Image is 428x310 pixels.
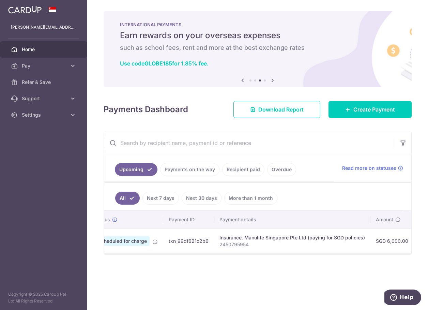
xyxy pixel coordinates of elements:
a: Recipient paid [222,163,264,176]
b: GLOBE185 [144,60,172,67]
span: Pay [22,62,67,69]
iframe: Opens a widget where you can find more information [384,290,421,307]
a: Create Payment [328,101,412,118]
a: Next 30 days [182,192,221,205]
span: Download Report [258,105,304,114]
a: Payments on the way [160,163,219,176]
img: International Payment Banner [104,11,412,87]
p: INTERNATIONAL PAYMENTS [120,22,395,27]
a: Upcoming [115,163,157,176]
a: More than 1 month [224,192,277,205]
h5: Earn rewards on your overseas expenses [120,30,395,41]
p: [PERSON_NAME][EMAIL_ADDRESS][DOMAIN_NAME] [11,24,76,31]
span: Scheduled for charge [95,236,150,246]
h4: Payments Dashboard [104,103,188,116]
a: Overdue [267,163,296,176]
th: Payment details [214,211,370,228]
span: Amount [376,216,393,223]
a: All [115,192,140,205]
td: txn_99df621c2b6 [163,228,214,253]
span: Support [22,95,67,102]
img: CardUp [8,5,42,14]
span: Settings [22,112,67,118]
a: Read more on statuses [342,165,403,172]
span: Refer & Save [22,79,67,86]
input: Search by recipient name, payment id or reference [104,132,395,154]
th: Payment ID [163,211,214,228]
span: Home [22,46,67,53]
a: Next 7 days [142,192,179,205]
h6: such as school fees, rent and more at the best exchange rates [120,44,395,52]
p: 2450795954 [219,241,365,248]
td: SGD 6,000.00 [370,228,414,253]
span: Read more on statuses [342,165,396,172]
a: Download Report [233,101,320,118]
div: Insurance. Manulife Singapore Pte Ltd (paying for SGD policies) [219,234,365,241]
a: Use codeGLOBE185for 1.85% fee. [120,60,209,67]
span: Create Payment [353,105,395,114]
